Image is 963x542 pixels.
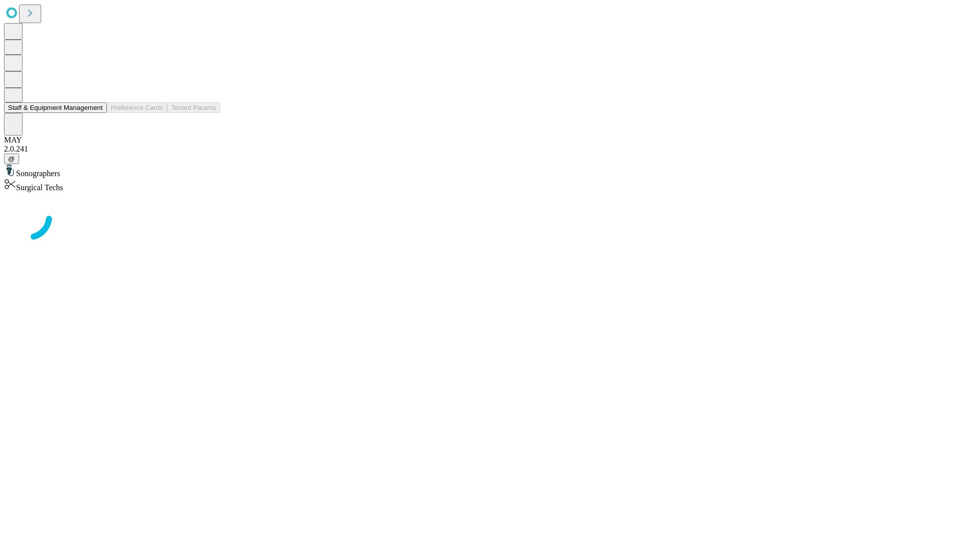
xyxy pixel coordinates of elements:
[4,145,959,154] div: 2.0.241
[4,164,959,178] div: Sonographers
[4,135,959,145] div: MAY
[4,154,19,164] button: @
[167,102,220,113] button: Tenant Params
[107,102,167,113] button: Preference Cards
[8,155,15,163] span: @
[4,178,959,192] div: Surgical Techs
[4,102,107,113] button: Staff & Equipment Management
